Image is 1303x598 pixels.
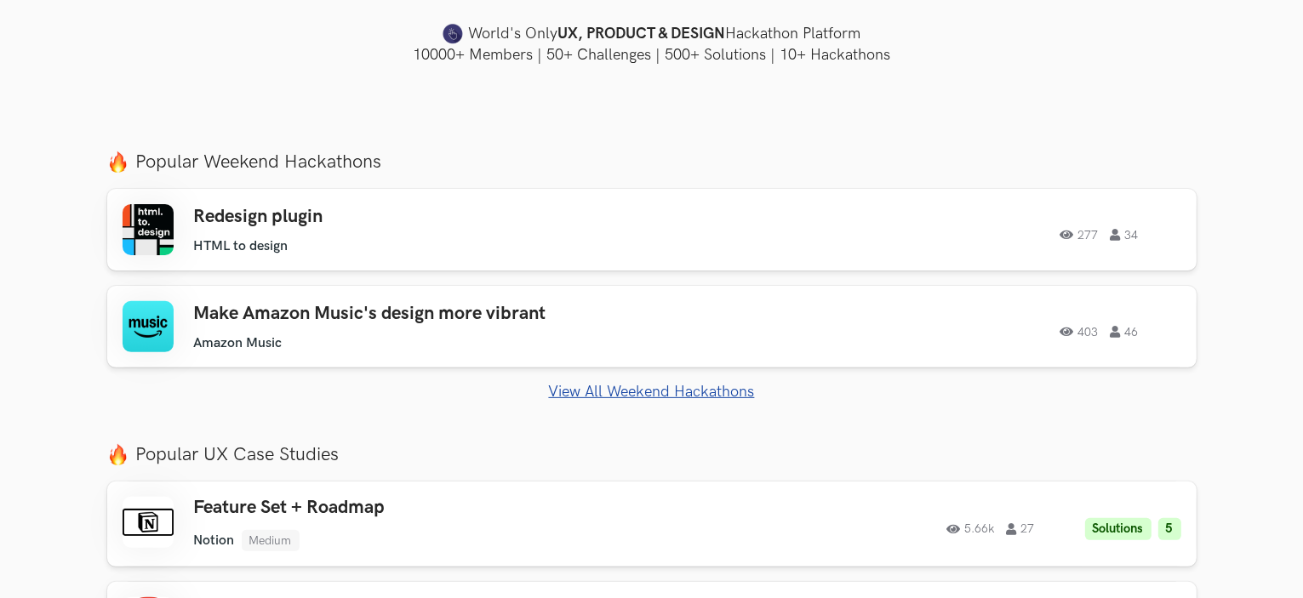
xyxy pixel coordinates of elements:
[194,533,235,549] li: Notion
[194,497,677,519] h3: Feature Set + Roadmap
[107,383,1197,401] a: View All Weekend Hackathons
[107,189,1197,271] a: Redesign plugin HTML to design 277 34
[1085,518,1152,541] li: Solutions
[107,151,129,173] img: fire.png
[194,303,677,325] h3: Make Amazon Music's design more vibrant
[443,23,463,45] img: uxhack-favicon-image.png
[1060,326,1099,338] span: 403
[1060,229,1099,241] span: 277
[1158,518,1181,541] li: 5
[194,335,283,351] li: Amazon Music
[107,481,1197,566] a: Feature Set + Roadmap Notion Medium 5.66k 27 Solutions 5
[557,22,725,46] strong: UX, PRODUCT & DESIGN
[107,444,129,465] img: fire.png
[242,530,300,551] li: Medium
[947,523,995,535] span: 5.66k
[107,443,1197,466] label: Popular UX Case Studies
[107,286,1197,367] a: Make Amazon Music's design more vibrant Amazon Music 403 46
[107,151,1197,174] label: Popular Weekend Hackathons
[194,238,289,254] li: HTML to design
[107,22,1197,46] h4: World's Only Hackathon Platform
[1111,229,1139,241] span: 34
[107,44,1197,65] h4: 10000+ Members | 50+ Challenges | 500+ Solutions | 10+ Hackathons
[1007,523,1035,535] span: 27
[1111,326,1139,338] span: 46
[194,206,677,228] h3: Redesign plugin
